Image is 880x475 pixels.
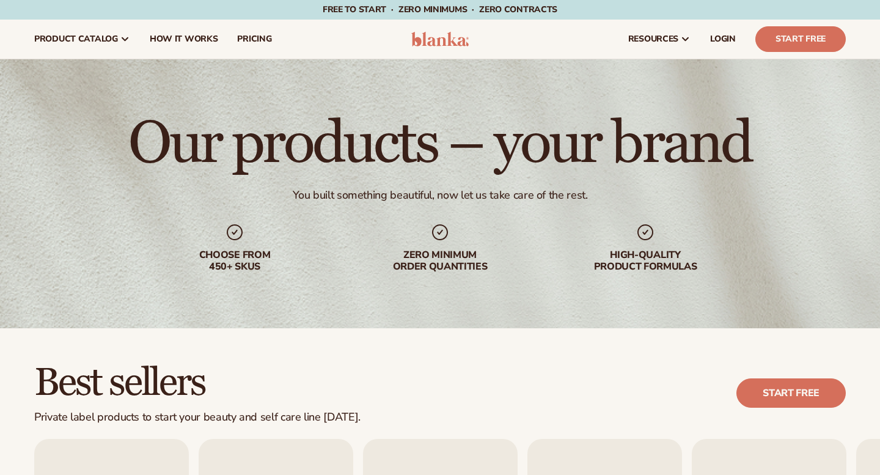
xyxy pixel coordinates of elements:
a: LOGIN [700,20,746,59]
span: LOGIN [710,34,736,44]
a: product catalog [24,20,140,59]
a: resources [618,20,700,59]
span: How It Works [150,34,218,44]
a: Start free [736,378,846,408]
span: Free to start · ZERO minimums · ZERO contracts [323,4,557,15]
div: Private label products to start your beauty and self care line [DATE]. [34,411,361,424]
h1: Our products – your brand [128,115,751,174]
span: product catalog [34,34,118,44]
span: pricing [237,34,271,44]
div: Zero minimum order quantities [362,249,518,273]
a: How It Works [140,20,228,59]
div: You built something beautiful, now let us take care of the rest. [293,188,588,202]
img: logo [411,32,469,46]
a: pricing [227,20,281,59]
div: Choose from 450+ Skus [156,249,313,273]
span: resources [628,34,678,44]
a: Start Free [755,26,846,52]
div: High-quality product formulas [567,249,724,273]
h2: Best sellers [34,363,361,403]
